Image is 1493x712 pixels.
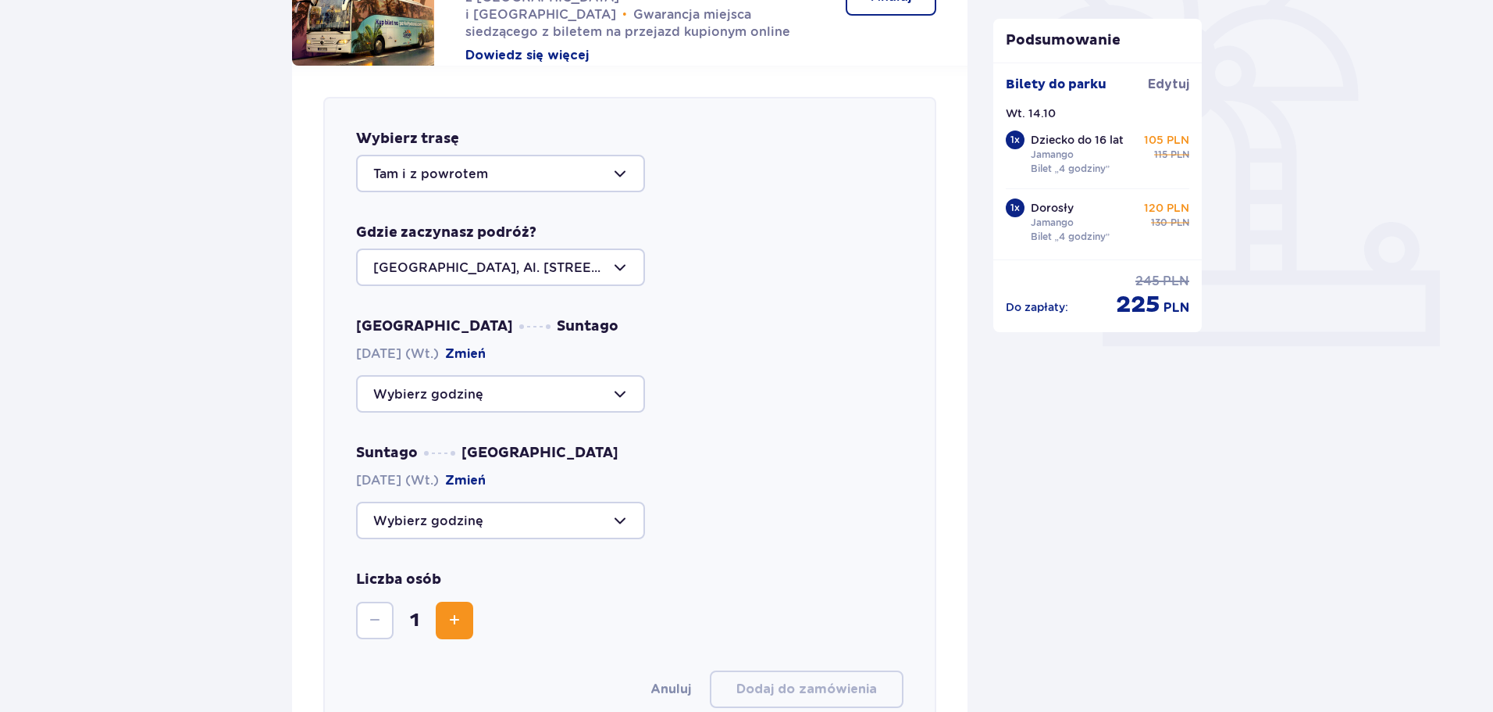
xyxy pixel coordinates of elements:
[1031,200,1074,216] p: Dorosły
[424,451,455,456] img: dots
[356,130,459,148] p: Wybierz trasę
[461,444,618,463] span: [GEOGRAPHIC_DATA]
[1031,132,1124,148] p: Dziecko do 16 lat
[436,602,473,639] button: Zwiększ
[1031,162,1110,176] p: Bilet „4 godziny”
[356,602,394,639] button: Zmniejsz
[557,317,618,336] span: Suntago
[356,444,418,463] span: Suntago
[1031,148,1074,162] p: Jamango
[1006,76,1106,93] p: Bilety do parku
[993,31,1203,50] p: Podsumowanie
[650,681,691,698] button: Anuluj
[356,571,441,589] p: Liczba osób
[445,472,486,489] button: Zmień
[1163,299,1189,317] span: PLN
[356,224,536,242] p: Gdzie zaczynasz podróż?
[622,7,627,23] span: •
[356,345,486,363] span: [DATE] (Wt.)
[1116,290,1160,320] span: 225
[1006,299,1068,315] p: Do zapłaty :
[1006,199,1024,217] div: 1 x
[1144,200,1189,216] p: 120 PLN
[1171,148,1189,162] span: PLN
[356,472,486,489] span: [DATE] (Wt.)
[1148,76,1189,93] span: Edytuj
[356,317,513,336] span: [GEOGRAPHIC_DATA]
[1031,216,1074,230] p: Jamango
[1135,273,1160,290] span: 245
[445,345,486,363] button: Zmień
[1006,131,1024,149] div: 1 x
[1154,148,1167,162] span: 115
[1031,230,1110,244] p: Bilet „4 godziny”
[465,47,589,64] button: Dowiedz się więcej
[710,671,903,708] button: Dodaj do zamówienia
[519,324,551,329] img: dots
[397,609,433,632] span: 1
[1171,216,1189,230] span: PLN
[1151,216,1167,230] span: 130
[1006,106,1056,121] p: Wt. 14.10
[736,681,877,698] p: Dodaj do zamówienia
[1163,273,1189,290] span: PLN
[1144,132,1189,148] p: 105 PLN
